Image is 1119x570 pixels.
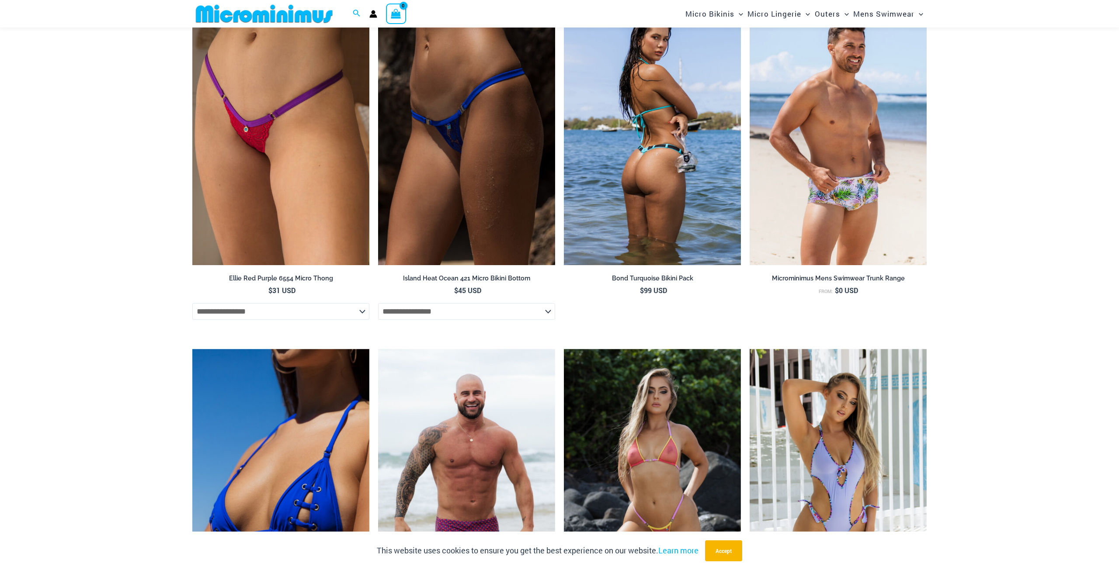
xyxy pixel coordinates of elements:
[914,3,923,25] span: Menu Toggle
[658,545,699,556] a: Learn more
[750,274,927,286] a: Microminimus Mens Swimwear Trunk Range
[819,288,833,294] span: From:
[835,286,858,295] bdi: 0 USD
[564,274,741,283] h2: Bond Turquoise Bikini Pack
[801,3,810,25] span: Menu Toggle
[813,3,851,25] a: OutersMenu ToggleMenu Toggle
[851,3,925,25] a: Mens SwimwearMenu ToggleMenu Toggle
[378,274,555,286] a: Island Heat Ocean 421 Micro Bikini Bottom
[745,3,812,25] a: Micro LingerieMenu ToggleMenu Toggle
[268,286,295,295] bdi: 31 USD
[835,286,839,295] span: $
[705,540,742,561] button: Accept
[377,544,699,557] p: This website uses cookies to ensure you get the best experience on our website.
[386,3,406,24] a: View Shopping Cart, empty
[564,274,741,286] a: Bond Turquoise Bikini Pack
[192,274,369,286] a: Ellie Red Purple 6554 Micro Thong
[750,274,927,283] h2: Microminimus Mens Swimwear Trunk Range
[640,286,644,295] span: $
[353,8,361,20] a: Search icon link
[840,3,849,25] span: Menu Toggle
[853,3,914,25] span: Mens Swimwear
[685,3,734,25] span: Micro Bikinis
[747,3,801,25] span: Micro Lingerie
[682,1,927,26] nav: Site Navigation
[640,286,667,295] bdi: 99 USD
[454,286,458,295] span: $
[378,274,555,283] h2: Island Heat Ocean 421 Micro Bikini Bottom
[192,274,369,283] h2: Ellie Red Purple 6554 Micro Thong
[268,286,272,295] span: $
[683,3,745,25] a: Micro BikinisMenu ToggleMenu Toggle
[815,3,840,25] span: Outers
[454,286,481,295] bdi: 45 USD
[369,10,377,18] a: Account icon link
[192,4,336,24] img: MM SHOP LOGO FLAT
[734,3,743,25] span: Menu Toggle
